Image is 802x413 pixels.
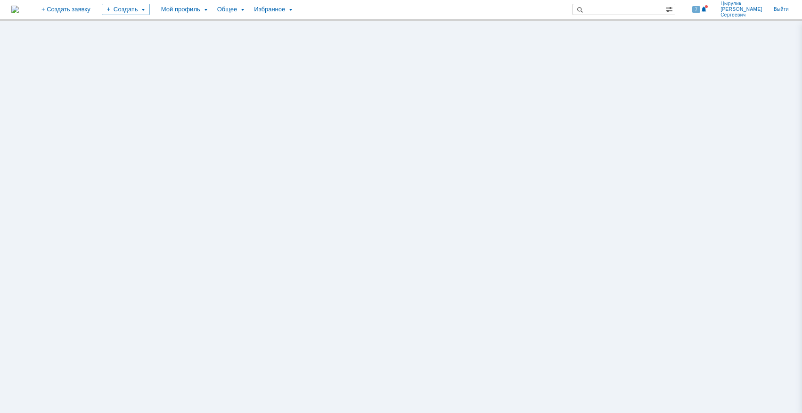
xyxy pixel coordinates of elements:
[102,4,150,15] div: Создать
[692,6,701,13] span: 7
[665,4,675,13] span: Расширенный поиск
[11,6,19,13] img: logo
[720,7,762,12] span: [PERSON_NAME]
[720,1,762,7] span: Цырулик
[720,12,762,18] span: Сергеевич
[11,6,19,13] a: Перейти на домашнюю страницу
